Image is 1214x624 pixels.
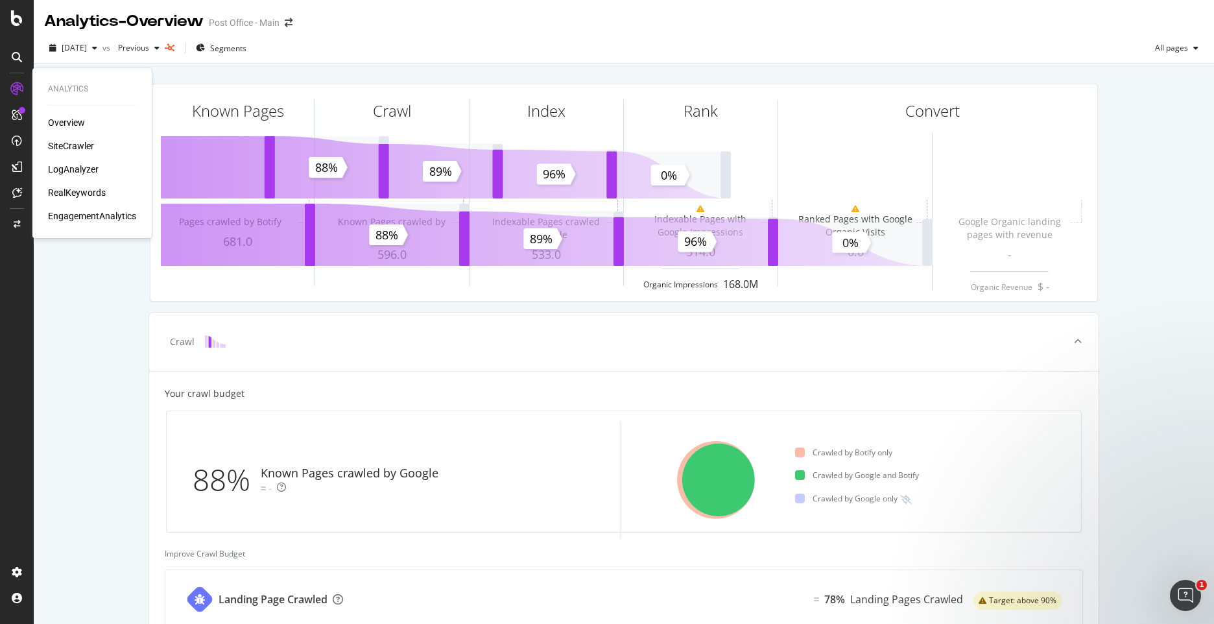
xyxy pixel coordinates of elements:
[191,38,252,58] button: Segments
[723,277,758,292] div: 168.0M
[642,213,758,239] div: Indexable Pages with Google Impressions
[261,465,438,482] div: Known Pages crawled by Google
[210,43,246,54] span: Segments
[333,215,449,241] div: Known Pages crawled by Google
[373,100,411,122] div: Crawl
[1150,38,1204,58] button: All pages
[209,16,280,29] div: Post Office - Main
[795,470,919,481] div: Crawled by Google and Botify
[261,486,266,490] img: Equal
[470,246,623,263] div: 533.0
[48,163,99,176] a: LogAnalyzer
[48,210,136,222] a: EngagementAnalytics
[48,84,136,95] div: Analytics
[170,335,195,348] div: Crawl
[165,387,244,400] div: Your crawl budget
[44,10,204,32] div: Analytics - Overview
[161,234,315,250] div: 681.0
[27,187,39,198] div: Tooltip anchor
[193,459,261,501] div: 88%
[268,482,272,495] div: -
[62,42,87,53] span: 2025 Aug. 25th
[102,42,113,53] span: vs
[527,100,565,122] div: Index
[44,38,102,58] button: [DATE]
[1170,580,1201,611] iframe: Intercom live chat
[113,38,165,58] button: Previous
[1196,580,1207,590] span: 1
[192,100,284,122] div: Known Pages
[488,215,604,241] div: Indexable Pages crawled by Google
[48,116,85,129] a: Overview
[814,597,819,601] img: Equal
[165,548,1083,559] div: Improve Crawl Budget
[850,592,963,607] div: Landing Pages Crawled
[643,279,718,290] div: Organic Impressions
[285,18,292,27] div: arrow-right-arrow-left
[795,447,892,458] div: Crawled by Botify only
[989,597,1056,605] span: Target: above 90%
[48,186,106,199] a: RealKeywords
[1150,42,1188,53] span: All pages
[113,42,149,53] span: Previous
[824,592,845,607] div: 78%
[179,215,281,228] div: Pages crawled by Botify
[48,139,94,152] a: SiteCrawler
[795,493,898,504] div: Crawled by Google only
[315,246,469,263] div: 596.0
[205,335,226,348] img: block-icon
[219,592,327,607] div: Landing Page Crawled
[973,592,1062,610] div: warning label
[684,100,718,122] div: Rank
[624,244,778,261] div: 514.0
